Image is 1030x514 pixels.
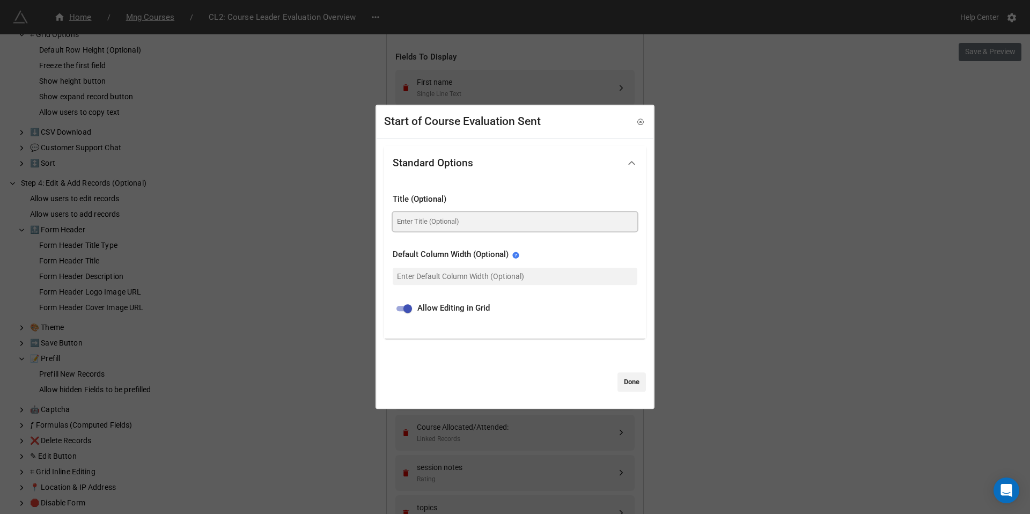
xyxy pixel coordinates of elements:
div: Title (Optional) [393,193,637,206]
span: Allow Editing in Grid [417,303,490,315]
div: Standard Options [393,158,473,168]
div: Open Intercom Messenger [994,478,1019,503]
a: Done [617,372,646,392]
div: Start of Course Evaluation Sent [384,113,541,130]
input: Enter Title (Optional) [393,212,637,231]
div: Default Column Width (Optional) [393,249,637,262]
div: Standard Options [384,146,646,180]
input: Enter Default Column Width (Optional) [393,268,637,285]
